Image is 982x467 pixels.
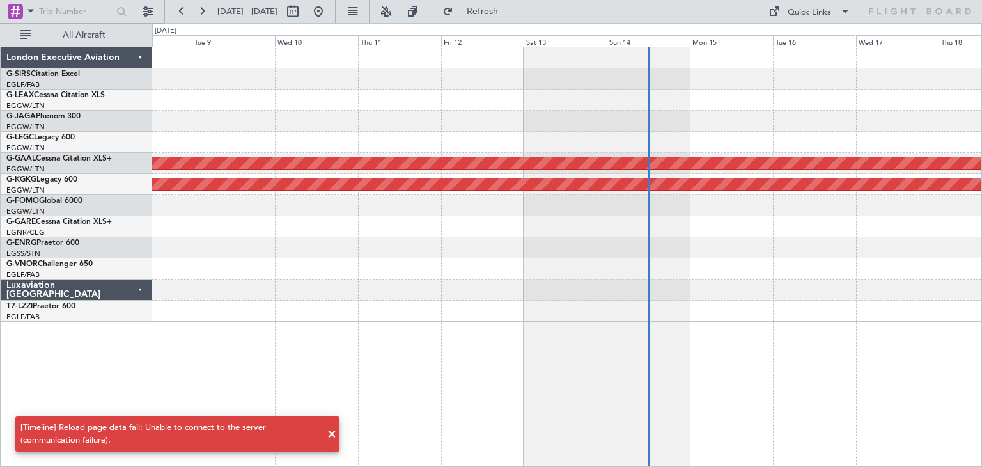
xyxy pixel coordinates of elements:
[6,228,45,237] a: EGNR/CEG
[6,134,34,141] span: G-LEGC
[275,35,358,47] div: Wed 10
[6,312,40,322] a: EGLF/FAB
[6,164,45,174] a: EGGW/LTN
[6,239,36,247] span: G-ENRG
[14,25,139,45] button: All Aircraft
[773,35,856,47] div: Tue 16
[6,218,36,226] span: G-GARE
[6,101,45,111] a: EGGW/LTN
[20,422,320,447] div: [Timeline] Reload page data fail: Unable to connect to the server (communication failure).
[856,35,939,47] div: Wed 17
[6,134,75,141] a: G-LEGCLegacy 600
[6,197,82,205] a: G-FOMOGlobal 6000
[192,35,275,47] div: Tue 9
[6,197,39,205] span: G-FOMO
[6,155,112,162] a: G-GAALCessna Citation XLS+
[6,155,36,162] span: G-GAAL
[6,70,31,78] span: G-SIRS
[6,176,36,184] span: G-KGKG
[6,113,81,120] a: G-JAGAPhenom 300
[788,6,831,19] div: Quick Links
[6,113,36,120] span: G-JAGA
[6,176,77,184] a: G-KGKGLegacy 600
[6,91,105,99] a: G-LEAXCessna Citation XLS
[524,35,607,47] div: Sat 13
[6,249,40,258] a: EGSS/STN
[6,143,45,153] a: EGGW/LTN
[33,31,135,40] span: All Aircraft
[690,35,773,47] div: Mon 15
[39,2,113,21] input: Trip Number
[6,122,45,132] a: EGGW/LTN
[762,1,857,22] button: Quick Links
[6,207,45,216] a: EGGW/LTN
[441,35,524,47] div: Fri 12
[6,260,38,268] span: G-VNOR
[6,303,33,310] span: T7-LZZI
[6,270,40,280] a: EGLF/FAB
[6,260,93,268] a: G-VNORChallenger 650
[358,35,441,47] div: Thu 11
[6,218,112,226] a: G-GARECessna Citation XLS+
[6,186,45,195] a: EGGW/LTN
[6,70,80,78] a: G-SIRSCitation Excel
[6,91,34,99] span: G-LEAX
[6,239,79,247] a: G-ENRGPraetor 600
[217,6,277,17] span: [DATE] - [DATE]
[155,26,176,36] div: [DATE]
[6,80,40,90] a: EGLF/FAB
[456,7,510,16] span: Refresh
[437,1,513,22] button: Refresh
[607,35,690,47] div: Sun 14
[6,303,75,310] a: T7-LZZIPraetor 600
